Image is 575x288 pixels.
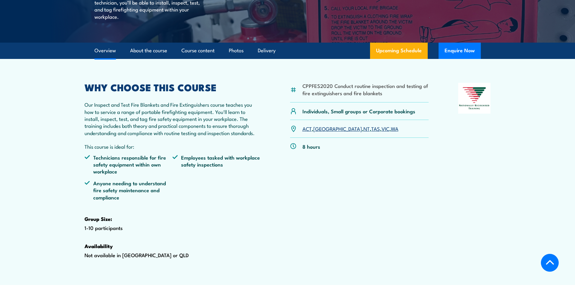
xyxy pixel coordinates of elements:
[371,125,380,132] a: TAS
[85,215,112,223] strong: Group Size:
[363,125,370,132] a: NT
[172,154,260,175] li: Employees tasked with workplace safety inspections
[130,43,167,59] a: About the course
[382,125,389,132] a: VIC
[229,43,244,59] a: Photos
[85,180,173,201] li: Anyone needing to understand fire safety maintenance and compliance
[94,43,116,59] a: Overview
[302,143,320,150] p: 8 hours
[85,242,113,250] strong: Availability
[391,125,398,132] a: WA
[85,101,261,136] p: Our Inspect and Test Fire Blankets and Fire Extinguishers course teaches you how to service a ran...
[258,43,276,59] a: Delivery
[181,43,215,59] a: Course content
[370,43,428,59] a: Upcoming Schedule
[85,154,173,175] li: Technicians responsible for fire safety equipment within own workplace
[302,125,312,132] a: ACT
[302,82,429,96] li: CPPFES2020 Conduct routine inspection and testing of fire extinguishers and fire blankets
[302,108,415,115] p: Individuals, Small groups or Corporate bookings
[302,125,398,132] p: , , , , ,
[458,83,491,114] img: Nationally Recognised Training logo.
[313,125,362,132] a: [GEOGRAPHIC_DATA]
[85,83,261,278] div: 1-10 participants Not available in [GEOGRAPHIC_DATA] or QLD
[85,143,261,150] p: This course is ideal for:
[85,83,261,91] h2: WHY CHOOSE THIS COURSE
[439,43,481,59] button: Enquire Now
